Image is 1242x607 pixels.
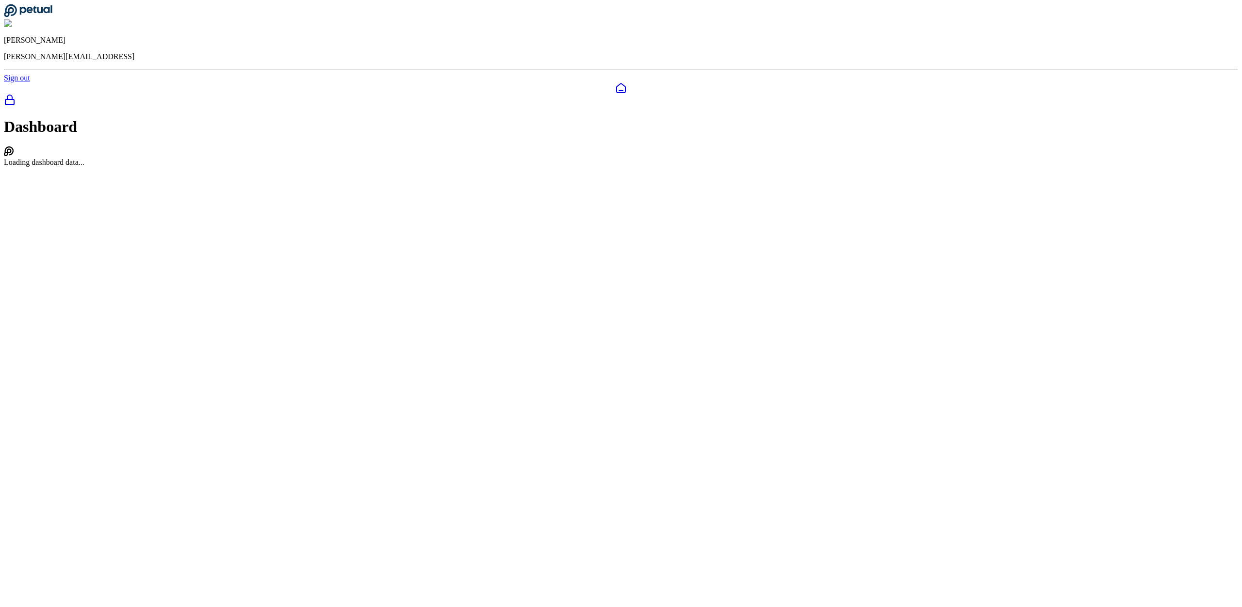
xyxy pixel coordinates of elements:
[4,94,1238,108] a: SOC
[4,118,1238,136] h1: Dashboard
[4,11,52,19] a: Go to Dashboard
[4,52,1238,61] p: [PERSON_NAME][EMAIL_ADDRESS]
[4,19,51,28] img: Eliot Walker
[4,36,1238,45] p: [PERSON_NAME]
[4,74,30,82] a: Sign out
[4,158,1238,167] div: Loading dashboard data...
[4,82,1238,94] a: Dashboard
